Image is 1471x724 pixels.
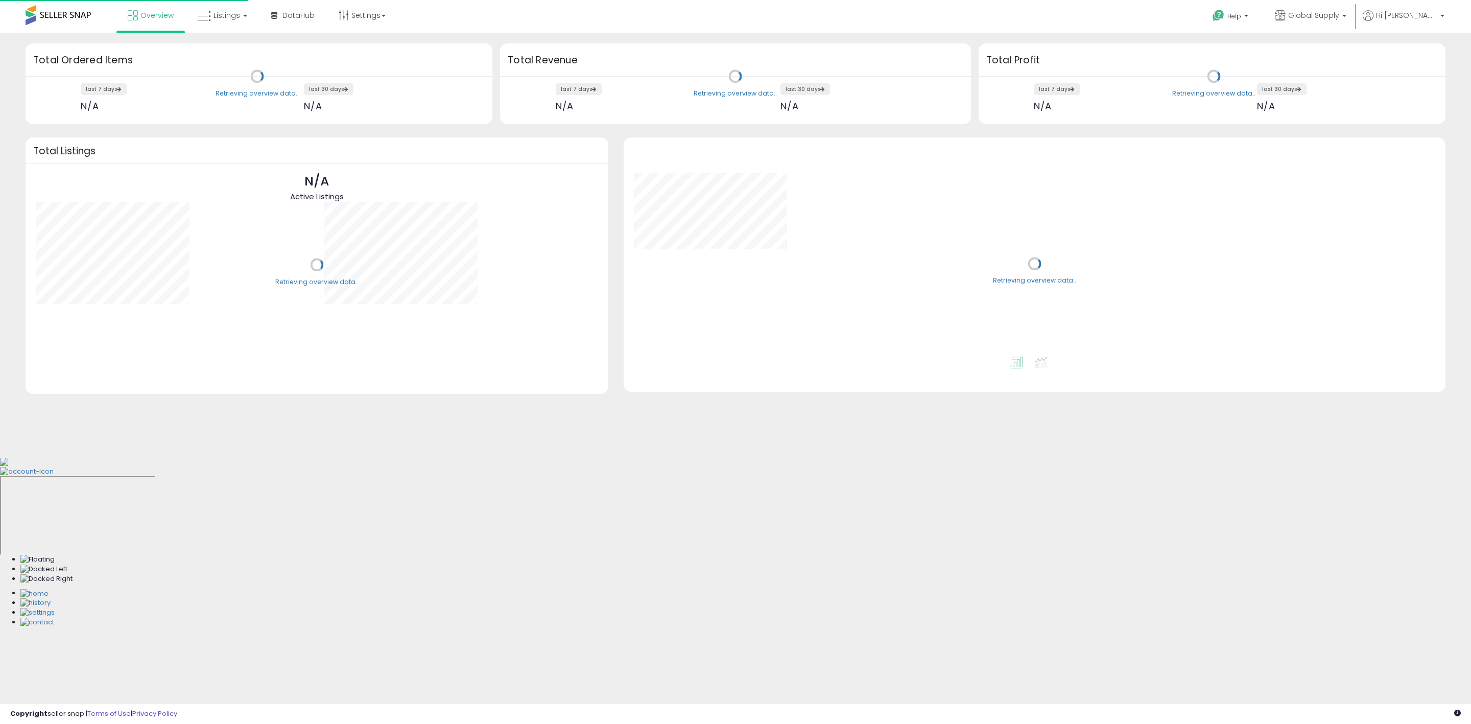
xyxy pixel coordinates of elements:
div: Retrieving overview data.. [275,277,359,287]
i: Get Help [1212,9,1225,22]
span: Hi [PERSON_NAME] [1376,10,1437,20]
span: Global Supply [1288,10,1339,20]
a: Hi [PERSON_NAME] [1363,10,1444,33]
a: Help [1204,2,1259,33]
span: Listings [213,10,240,20]
img: Floating [20,555,55,565]
img: Settings [20,608,55,618]
div: Retrieving overview data.. [694,89,777,98]
div: Retrieving overview data.. [1172,89,1255,98]
img: History [20,598,51,608]
img: Home [20,589,49,599]
img: Docked Left [20,565,67,574]
span: Overview [140,10,174,20]
div: Retrieving overview data.. [993,276,1076,286]
span: DataHub [282,10,315,20]
div: Retrieving overview data.. [216,89,299,98]
img: Docked Right [20,574,73,584]
img: Contact [20,618,54,627]
span: Help [1227,12,1241,20]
